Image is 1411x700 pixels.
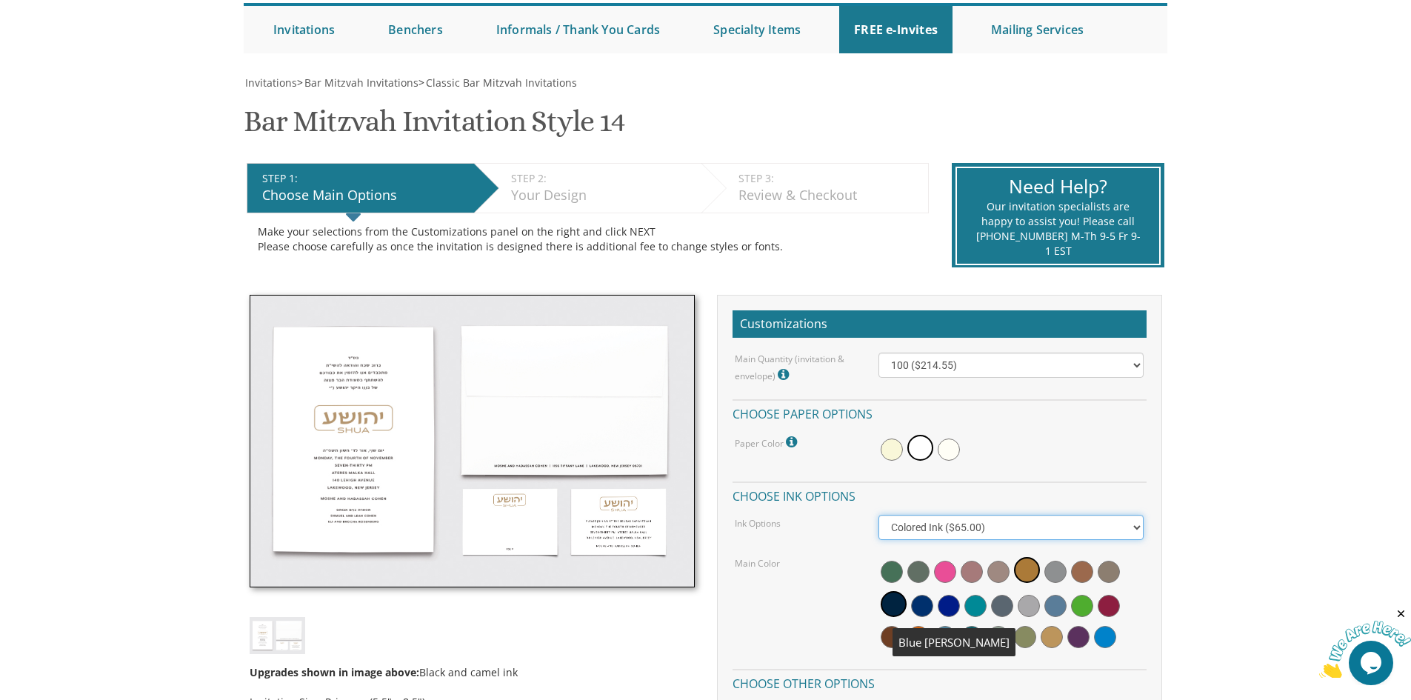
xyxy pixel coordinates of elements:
[735,353,856,384] label: Main Quantity (invitation & envelope)
[244,76,297,90] a: Invitations
[262,186,467,205] div: Choose Main Options
[839,6,953,53] a: FREE e-Invites
[304,76,418,90] span: Bar Mitzvah Invitations
[733,481,1147,507] h4: Choose ink options
[245,76,297,90] span: Invitations
[418,76,577,90] span: >
[975,199,1141,259] div: Our invitation specialists are happy to assist you! Please call [PHONE_NUMBER] M-Th 9-5 Fr 9-1 EST
[424,76,577,90] a: Classic Bar Mitzvah Invitations
[250,665,419,679] span: Upgrades shown in image above:
[738,186,921,205] div: Review & Checkout
[735,433,801,452] label: Paper Color
[975,173,1141,200] div: Need Help?
[250,295,695,588] img: bminv-thumb-14.jpg
[733,310,1147,339] h2: Customizations
[735,517,781,530] label: Ink Options
[481,6,675,53] a: Informals / Thank You Cards
[244,105,625,149] h1: Bar Mitzvah Invitation Style 14
[511,171,694,186] div: STEP 2:
[698,6,815,53] a: Specialty Items
[738,171,921,186] div: STEP 3:
[733,399,1147,425] h4: Choose paper options
[733,669,1147,695] h4: Choose other options
[258,6,350,53] a: Invitations
[303,76,418,90] a: Bar Mitzvah Invitations
[426,76,577,90] span: Classic Bar Mitzvah Invitations
[511,186,694,205] div: Your Design
[976,6,1098,53] a: Mailing Services
[735,557,780,570] label: Main Color
[262,171,467,186] div: STEP 1:
[1319,607,1411,678] iframe: chat widget
[250,617,305,653] img: bminv-thumb-14.jpg
[258,224,918,254] div: Make your selections from the Customizations panel on the right and click NEXT Please choose care...
[297,76,418,90] span: >
[373,6,458,53] a: Benchers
